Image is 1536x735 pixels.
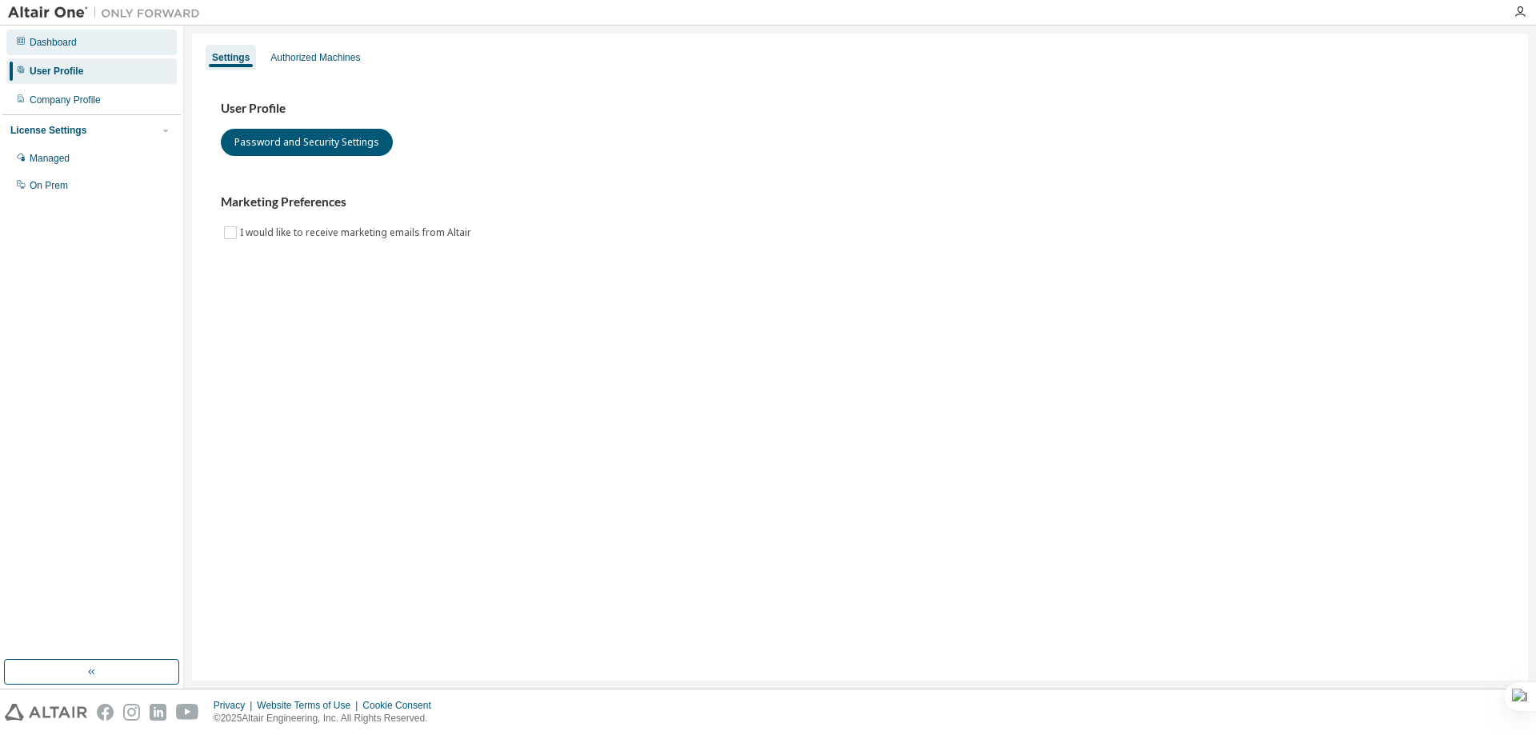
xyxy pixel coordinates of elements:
img: youtube.svg [176,704,199,721]
img: Altair One [8,5,208,21]
h3: Marketing Preferences [221,194,1499,210]
div: Authorized Machines [270,51,360,64]
h3: User Profile [221,101,1499,117]
div: Company Profile [30,94,101,106]
div: User Profile [30,65,83,78]
div: Managed [30,152,70,165]
div: Settings [212,51,250,64]
div: On Prem [30,179,68,192]
div: Website Terms of Use [257,699,362,712]
div: License Settings [10,124,86,137]
img: facebook.svg [97,704,114,721]
img: instagram.svg [123,704,140,721]
p: © 2025 Altair Engineering, Inc. All Rights Reserved. [214,712,441,725]
div: Cookie Consent [362,699,440,712]
img: altair_logo.svg [5,704,87,721]
div: Dashboard [30,36,77,49]
label: I would like to receive marketing emails from Altair [240,223,474,242]
div: Privacy [214,699,257,712]
button: Password and Security Settings [221,129,393,156]
img: linkedin.svg [150,704,166,721]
